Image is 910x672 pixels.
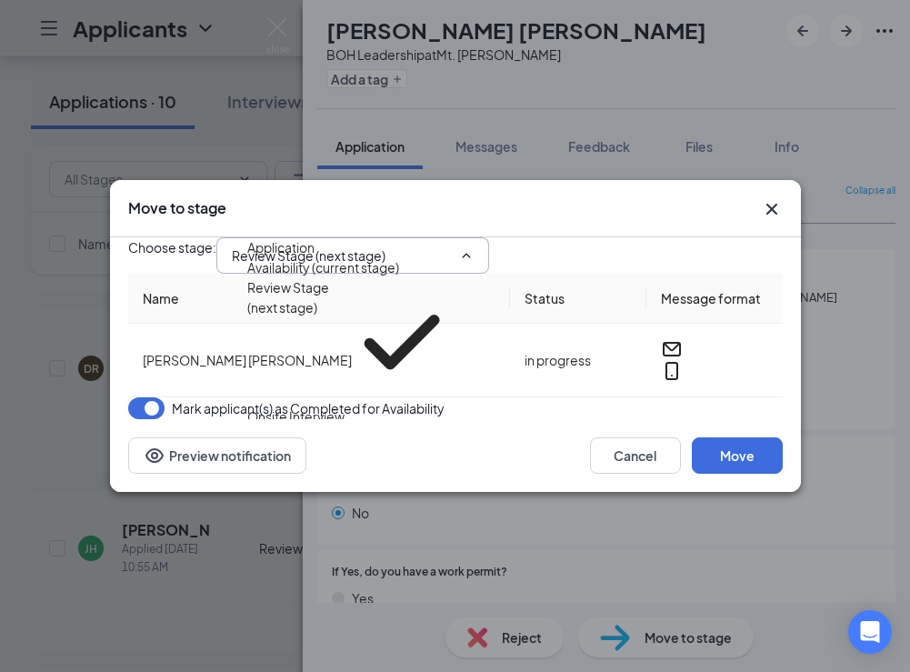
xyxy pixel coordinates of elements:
span: Mark applicant(s) as Completed for Availability [172,397,445,419]
svg: Email [661,338,683,360]
svg: MobileSms [661,360,683,382]
button: Close [761,198,783,220]
h3: Move to stage [128,198,226,218]
div: Application [247,237,315,257]
div: Open Intercom Messenger [848,610,892,654]
svg: Cross [761,198,783,220]
svg: Checkmark [337,277,466,406]
th: Message format [646,274,783,324]
td: in progress [510,324,646,397]
svg: Eye [144,445,165,466]
button: Preview notificationEye [128,437,306,474]
div: Review Stage (next stage) [247,277,338,406]
button: Cancel [590,437,681,474]
span: [PERSON_NAME] [PERSON_NAME] [143,352,352,368]
th: Status [510,274,646,324]
button: Move [692,437,783,474]
span: Choose stage : [128,237,216,274]
div: Availability (current stage) [247,257,399,277]
th: Name [128,274,510,324]
div: Onsite Interview [247,406,345,426]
